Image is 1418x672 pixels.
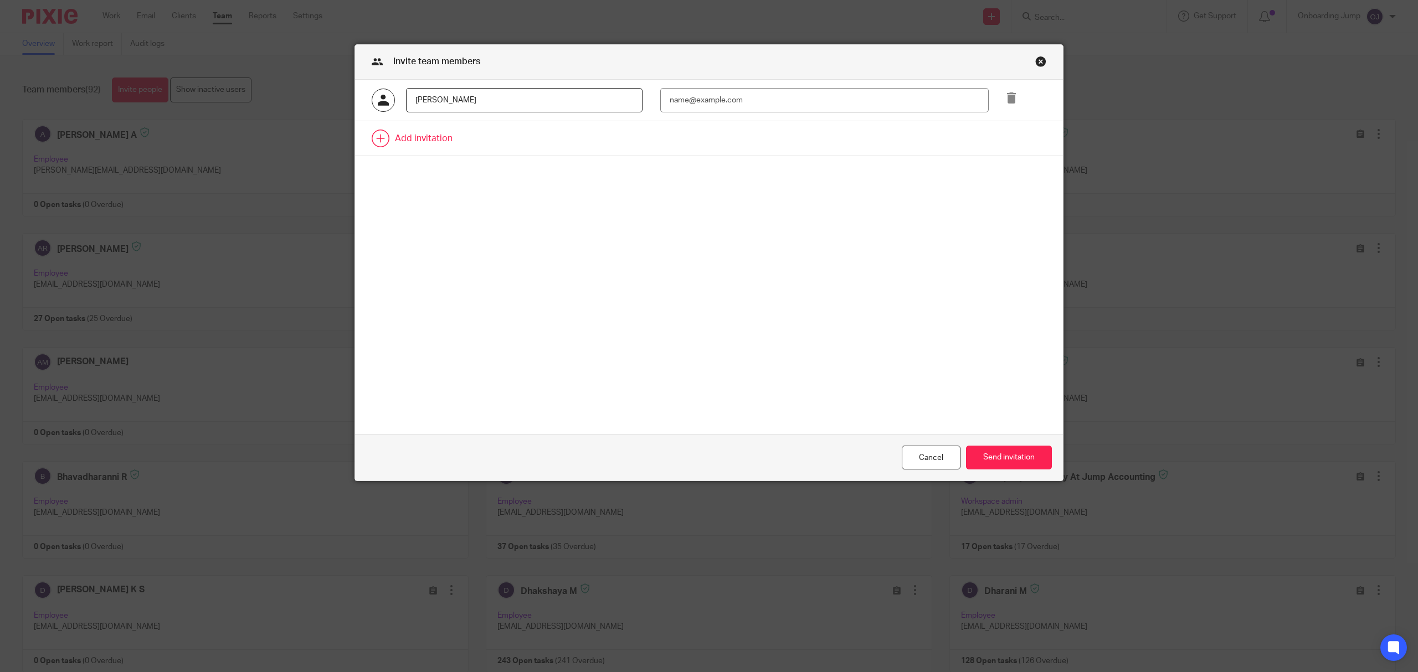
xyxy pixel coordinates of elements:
[406,88,643,113] input: First and last name
[1035,56,1046,67] div: Close this dialog window
[660,88,989,113] input: name@example.com
[393,57,480,66] span: Invite team members
[902,446,960,469] div: Close this dialog window
[966,446,1052,469] button: Send invitation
